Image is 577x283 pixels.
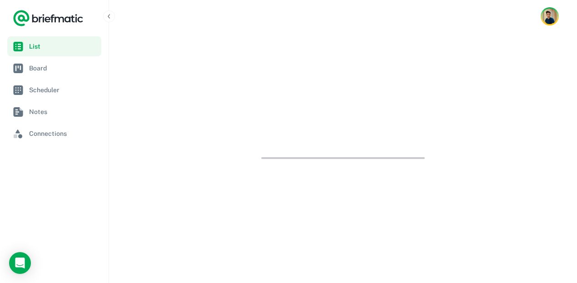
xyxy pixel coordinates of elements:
[541,7,559,25] button: Account button
[29,63,98,73] span: Board
[7,58,101,78] a: Board
[29,107,98,117] span: Notes
[29,85,98,95] span: Scheduler
[29,129,98,139] span: Connections
[7,124,101,144] a: Connections
[9,252,31,274] div: Load Chat
[7,80,101,100] a: Scheduler
[7,36,101,56] a: List
[7,102,101,122] a: Notes
[29,41,98,51] span: List
[13,9,84,27] a: Logo
[542,9,557,24] img: Amit Saxena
